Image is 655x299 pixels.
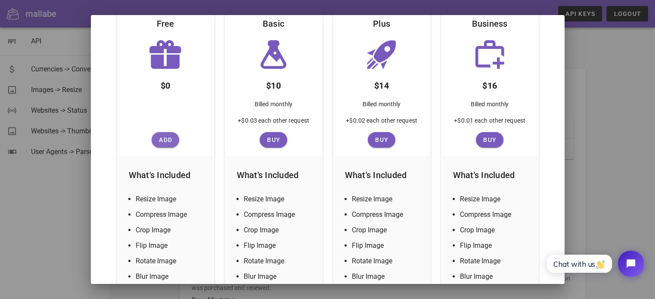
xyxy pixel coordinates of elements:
[339,116,424,132] div: +$0.02 each other request
[338,161,425,189] div: What's Included
[352,194,422,204] li: Resize Image
[231,116,316,132] div: +$0.03 each other request
[460,194,530,204] li: Resize Image
[152,132,179,148] button: Add
[537,244,651,284] iframe: Tidio Chat
[352,256,422,266] li: Rotate Image
[460,225,530,235] li: Crop Image
[136,256,206,266] li: Rotate Image
[244,271,314,282] li: Blur Image
[263,136,284,143] span: Buy
[154,72,177,96] div: $0
[136,271,206,282] li: Blur Image
[476,132,503,148] button: Buy
[230,161,317,189] div: What's Included
[366,10,397,37] div: Plus
[352,210,422,220] li: Compress Image
[136,210,206,220] li: Compress Image
[122,161,209,189] div: What's Included
[464,96,515,116] div: Billed monthly
[356,96,407,116] div: Billed monthly
[352,225,422,235] li: Crop Image
[259,72,288,96] div: $10
[136,240,206,251] li: Flip Image
[371,136,392,143] span: Buy
[244,256,314,266] li: Rotate Image
[248,96,299,116] div: Billed monthly
[150,10,181,37] div: Free
[446,161,534,189] div: What's Included
[260,132,287,148] button: Buy
[475,72,504,96] div: $16
[244,240,314,251] li: Flip Image
[447,116,532,132] div: +$0.01 each other request
[479,136,500,143] span: Buy
[460,271,530,282] li: Blur Image
[460,240,530,251] li: Flip Image
[136,225,206,235] li: Crop Image
[367,72,396,96] div: $14
[136,194,206,204] li: Resize Image
[256,10,291,37] div: Basic
[460,256,530,266] li: Rotate Image
[244,225,314,235] li: Crop Image
[460,210,530,220] li: Compress Image
[244,210,314,220] li: Compress Image
[155,136,176,143] span: Add
[352,271,422,282] li: Blur Image
[465,10,515,37] div: Business
[352,240,422,251] li: Flip Image
[244,194,314,204] li: Resize Image
[368,132,395,148] button: Buy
